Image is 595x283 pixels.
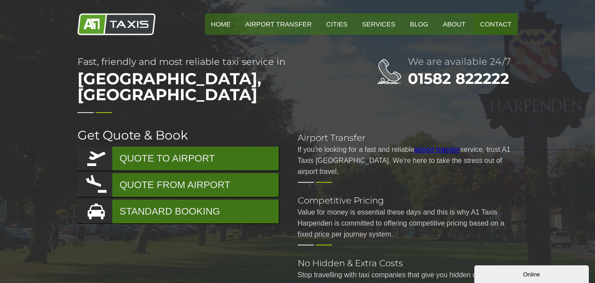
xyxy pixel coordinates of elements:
[474,264,591,283] iframe: chat widget
[298,207,518,240] p: Value for money is essential these days and this is why A1 Taxis Harpenden is committed to offeri...
[298,259,518,268] h2: No Hidden & Extra Costs
[474,13,517,35] a: Contact
[78,66,342,107] span: [GEOGRAPHIC_DATA], [GEOGRAPHIC_DATA]
[298,196,518,205] h2: Competitive Pricing
[320,13,354,35] a: Cities
[356,13,402,35] a: Services
[78,57,342,107] h1: Fast, friendly and most reliable taxi service in
[408,57,518,67] h2: We are available 24/7
[239,13,318,35] a: Airport Transfer
[404,13,435,35] a: Blog
[78,173,279,197] a: QUOTE FROM AIRPORT
[78,200,279,223] a: STANDARD BOOKING
[205,13,237,35] a: HOME
[436,13,472,35] a: About
[408,69,509,88] a: 01582 822222
[298,133,518,142] h2: Airport Transfer
[78,147,279,170] a: QUOTE TO AIRPORT
[414,146,460,153] a: airport transfer
[78,129,280,141] h2: Get Quote & Book
[298,144,518,177] p: If you're looking for a fast and reliable service, trust A1 Taxis [GEOGRAPHIC_DATA]. We're here t...
[78,13,155,35] img: A1 Taxis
